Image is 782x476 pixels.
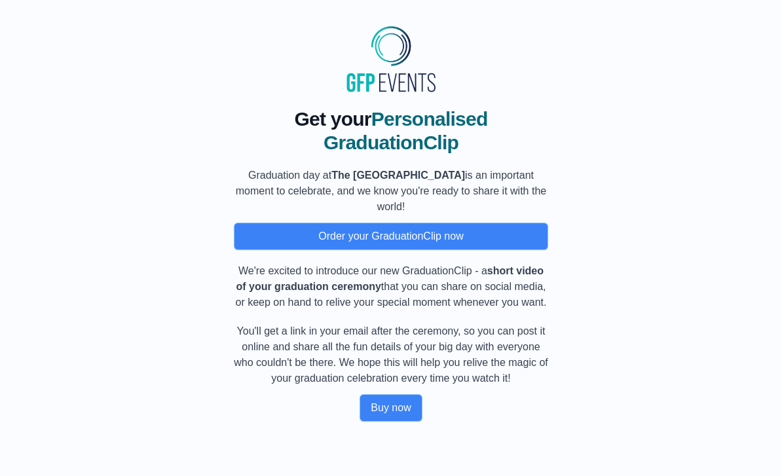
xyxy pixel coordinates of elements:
[294,108,371,130] span: Get your
[234,223,548,250] button: Order your GraduationClip now
[342,21,440,97] img: MyGraduationClip
[234,168,548,215] p: Graduation day at is an important moment to celebrate, and we know you're ready to share it with ...
[331,170,465,181] b: The [GEOGRAPHIC_DATA]
[360,394,422,422] button: Buy now
[324,108,488,153] span: Personalised GraduationClip
[234,323,548,386] p: You'll get a link in your email after the ceremony, so you can post it online and share all the f...
[234,263,548,310] p: We're excited to introduce our new GraduationClip - a that you can share on social media, or keep...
